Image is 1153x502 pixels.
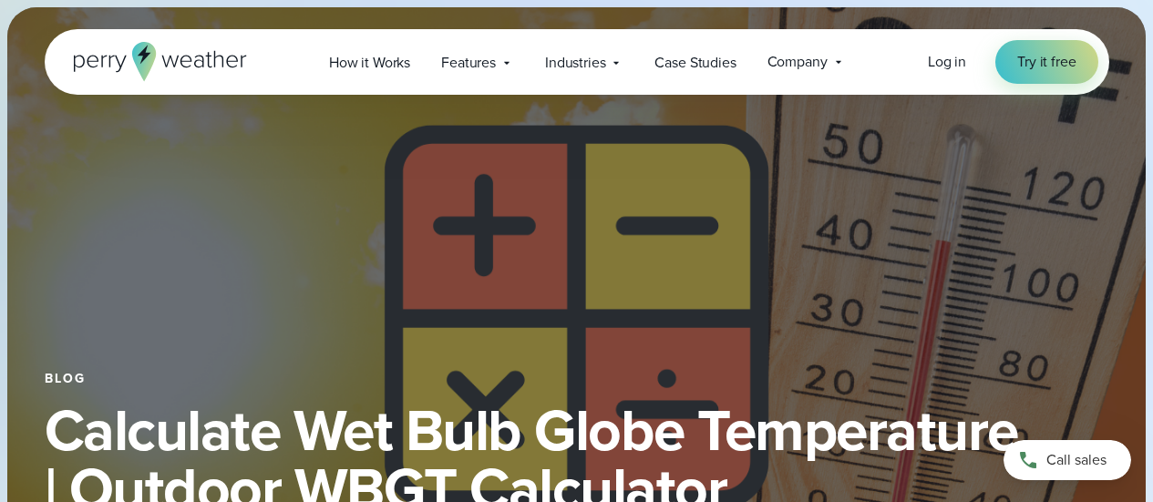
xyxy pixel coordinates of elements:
[1017,51,1076,73] span: Try it free
[441,52,496,74] span: Features
[314,44,426,81] a: How it Works
[545,52,605,74] span: Industries
[995,40,1097,84] a: Try it free
[329,52,410,74] span: How it Works
[928,51,966,72] span: Log in
[639,44,751,81] a: Case Studies
[928,51,966,73] a: Log in
[654,52,736,74] span: Case Studies
[1004,440,1131,480] a: Call sales
[767,51,828,73] span: Company
[1046,449,1107,471] span: Call sales
[45,372,1109,386] div: Blog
